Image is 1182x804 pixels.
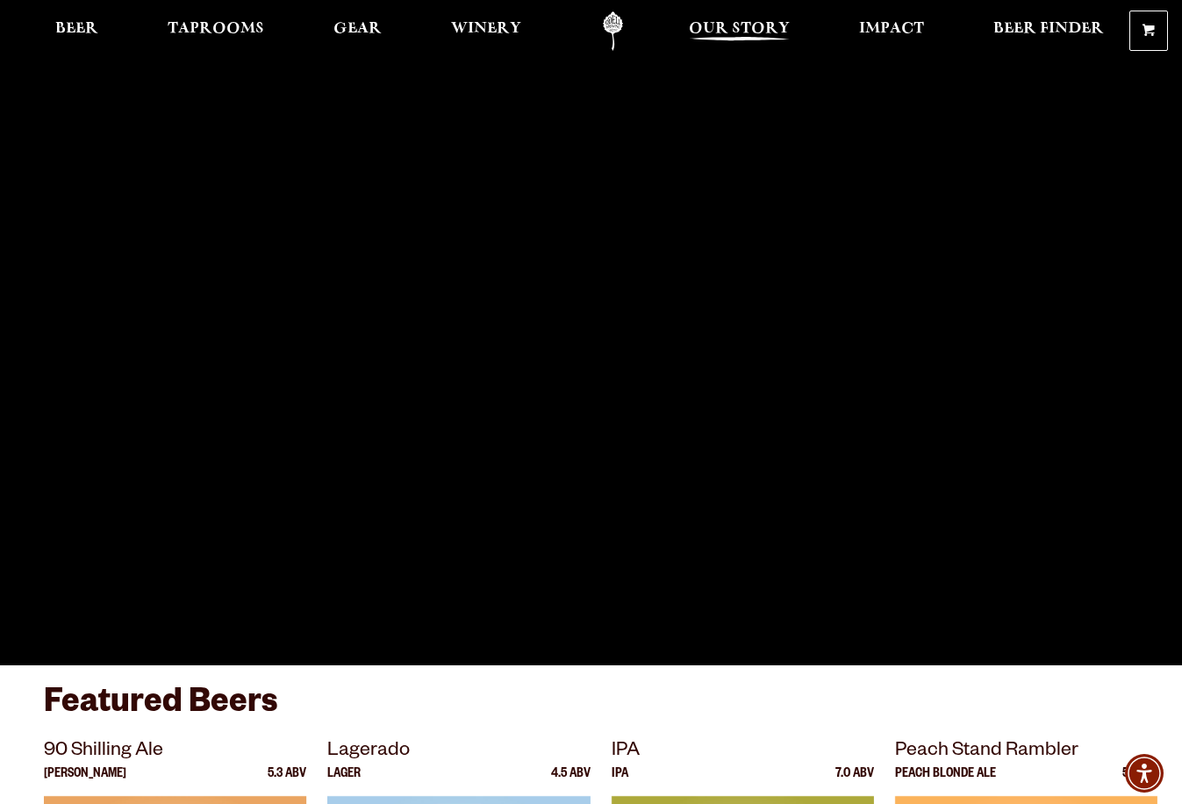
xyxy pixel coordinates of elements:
[268,768,306,796] p: 5.3 ABV
[451,22,521,36] span: Winery
[982,11,1115,51] a: Beer Finder
[44,736,306,768] p: 90 Shilling Ale
[859,22,924,36] span: Impact
[1125,754,1164,793] div: Accessibility Menu
[440,11,533,51] a: Winery
[612,768,628,796] p: IPA
[44,11,110,51] a: Beer
[993,22,1104,36] span: Beer Finder
[168,22,264,36] span: Taprooms
[895,736,1157,768] p: Peach Stand Rambler
[551,768,591,796] p: 4.5 ABV
[895,768,996,796] p: Peach Blonde Ale
[689,22,790,36] span: Our Story
[156,11,276,51] a: Taprooms
[55,22,98,36] span: Beer
[677,11,801,51] a: Our Story
[327,768,361,796] p: Lager
[44,683,1138,736] h3: Featured Beers
[580,11,646,51] a: Odell Home
[848,11,935,51] a: Impact
[322,11,393,51] a: Gear
[612,736,874,768] p: IPA
[44,768,126,796] p: [PERSON_NAME]
[835,768,874,796] p: 7.0 ABV
[327,736,590,768] p: Lagerado
[333,22,382,36] span: Gear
